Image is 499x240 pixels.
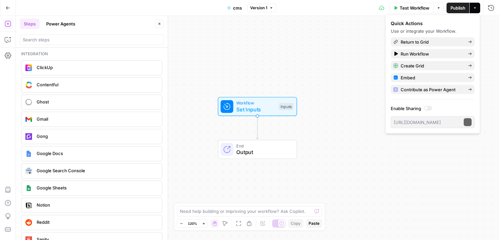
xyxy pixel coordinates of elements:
[21,51,162,57] div: Integration
[25,81,32,88] img: sdasd.png
[37,133,157,140] span: Gong
[37,64,157,71] span: ClickUp
[37,116,157,122] span: Gmail
[196,140,319,159] div: EndOutput
[37,167,157,174] span: Google Search Console
[309,220,319,226] span: Paste
[391,105,475,112] label: Enable Sharing
[391,20,475,27] div: Quick Actions
[20,19,40,29] button: Steps
[37,81,157,88] span: Contentful
[25,64,32,71] img: clickup_icon.png
[389,3,433,13] button: Test Workflow
[306,219,322,228] button: Paste
[42,19,79,29] button: Power Agents
[250,5,267,11] span: Version 1
[236,148,290,156] span: Output
[400,5,429,11] span: Test Workflow
[196,97,319,116] div: WorkflowSet InputsInputs
[233,5,242,11] span: cms
[401,62,463,69] span: Create Grid
[25,185,32,191] img: Group%201%201.png
[401,74,463,81] span: Embed
[37,150,157,157] span: Google Docs
[236,105,276,113] span: Set Inputs
[236,100,276,106] span: Workflow
[401,39,463,45] span: Return to Grid
[37,219,157,225] span: Reddit
[23,36,161,43] input: Search steps
[25,150,32,157] img: Instagram%20post%20-%201%201.png
[401,51,463,57] span: Run Workflow
[450,5,465,11] span: Publish
[288,219,303,228] button: Copy
[25,168,32,174] img: google-search-console.svg
[25,99,32,105] img: ghost-logo-orb.png
[401,86,463,93] span: Contribute as Power Agent
[25,219,32,226] img: reddit_icon.png
[37,99,157,105] span: Ghost
[25,116,32,123] img: gmail%20(1).png
[447,3,469,13] button: Publish
[223,3,246,13] button: cms
[291,220,301,226] span: Copy
[37,184,157,191] span: Google Sheets
[188,221,197,226] span: 120%
[279,103,293,110] div: Inputs
[37,202,157,208] span: Notion
[247,4,276,12] button: Version 1
[236,142,290,149] span: End
[391,28,456,34] span: Use or integrate your Workflow.
[25,133,32,140] img: gong_icon.png
[256,116,258,139] g: Edge from start to end
[25,202,32,209] img: Notion_app_logo.png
